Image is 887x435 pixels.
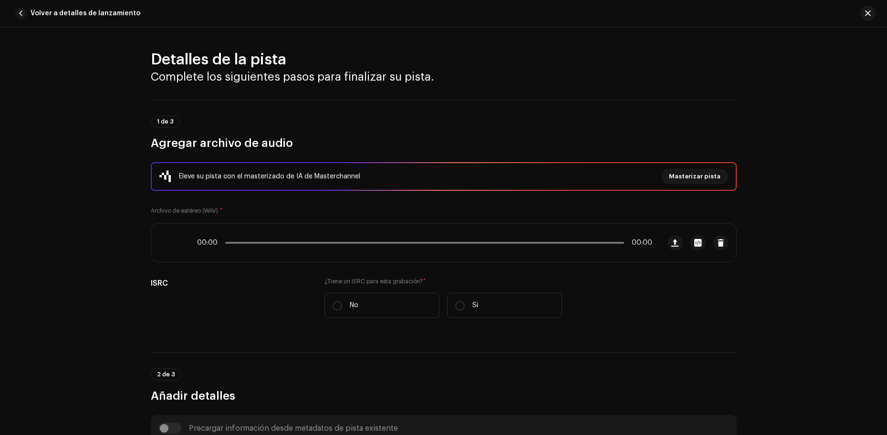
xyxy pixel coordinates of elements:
[472,300,478,311] p: Sí
[157,372,175,377] span: 2 de 3
[151,388,737,404] h3: Añadir detalles
[151,208,218,214] small: Archivo de estéreo (WAV)
[350,300,358,311] p: No
[151,135,737,151] h3: Agregar archivo de audio
[669,167,720,186] span: Masterizar pista
[179,171,360,182] div: Eleve su pista con el masterizado de IA de Masterchannel
[628,239,652,247] span: 00:00
[661,169,728,184] button: Masterizar pista
[197,239,221,247] span: 00:00
[151,278,310,289] h5: ISRC
[157,119,174,124] span: 1 de 3
[151,69,737,84] h3: Complete los siguientes pasos para finalizar su pista.
[151,50,737,69] h2: Detalles de la pista
[324,278,562,285] label: ¿Tiene un ISRC para esta grabación?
